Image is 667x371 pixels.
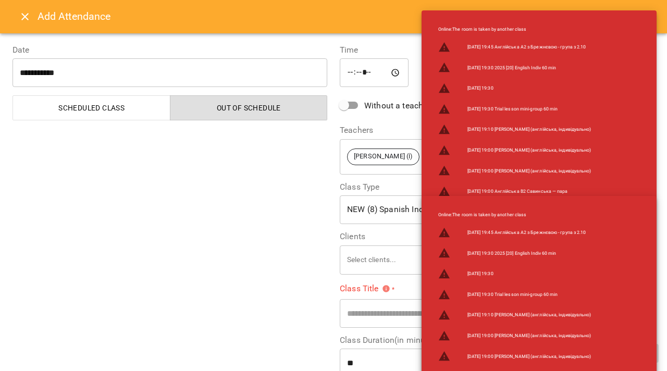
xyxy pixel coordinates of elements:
[430,78,620,99] li: [DATE] 19:30
[340,139,654,175] div: [PERSON_NAME] (і)
[430,140,620,161] li: [DATE] 19:00 [PERSON_NAME] (англійська, індивідуально)
[170,95,328,120] button: Out of Schedule
[430,222,620,243] li: [DATE] 19:45 Англійська А2 з Брежнєвою - група з 2.10
[340,195,654,225] div: NEW (8) Spanish Indiv 60 min
[430,305,620,326] li: [DATE] 19:10 [PERSON_NAME] (англійська, індивідуально)
[430,285,620,305] li: [DATE] 19:30 Trial lesson mini-group 60 min
[177,102,322,114] span: Out of Schedule
[340,232,654,241] label: Clients
[430,207,620,222] li: Online : The room is taken by another class
[382,285,390,293] svg: Please specify class title or select clients
[347,255,638,265] p: Select clients...
[340,126,654,134] label: Teachers
[340,183,654,191] label: Class Type
[430,243,620,264] li: [DATE] 19:30 2025 [20] English Indiv 60 min
[430,119,620,140] li: [DATE] 19:10 [PERSON_NAME] (англійська, індивідуально)
[430,57,620,78] li: [DATE] 19:30 2025 [20] English Indiv 60 min
[430,264,620,285] li: [DATE] 19:30
[340,46,654,54] label: Time
[13,4,38,29] button: Close
[340,336,654,344] label: Class Duration(in minutes)
[340,245,654,275] div: Select clients...
[340,285,390,293] span: Class Title
[430,99,620,120] li: [DATE] 19:30 Trial lesson mini-group 60 min
[13,95,170,120] button: Scheduled class
[13,46,327,54] label: Date
[38,8,654,24] h6: Add Attendance
[348,152,419,162] span: [PERSON_NAME] (і)
[19,102,164,114] span: Scheduled class
[430,160,620,181] li: [DATE] 19:00 [PERSON_NAME] (англійська, індивідуально)
[430,37,620,58] li: [DATE] 19:45 Англійська А2 з Брежнєвою - група з 2.10
[430,346,620,367] li: [DATE] 19:00 [PERSON_NAME] (англійська, індивідуально)
[364,100,430,112] span: Without a teacher
[430,22,620,37] li: Online : The room is taken by another class
[430,326,620,347] li: [DATE] 19:00 [PERSON_NAME] (англійська, індивідуально)
[430,181,620,202] li: [DATE] 19:00 Англійська В2 Савинська — пара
